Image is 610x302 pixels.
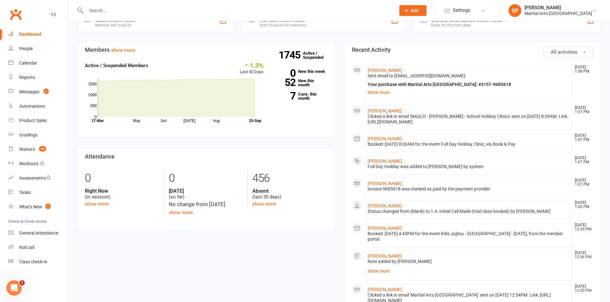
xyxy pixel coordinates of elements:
a: Messages 2 [8,85,68,99]
div: Status changed from (blank) to 1-A: Initial Call Made (trial class booked) by [PERSON_NAME] [368,209,569,214]
span: Settings [453,3,470,18]
strong: Right Now [85,188,159,194]
a: show more [368,267,569,275]
strong: Active / Suspended Members [85,63,148,68]
div: Member self check-in [95,23,135,27]
div: Messages [19,89,39,94]
div: Calendar [19,60,37,66]
div: Product Sales [19,118,47,123]
a: show more [169,210,193,215]
a: [PERSON_NAME] [368,159,402,164]
a: 0New this week [273,69,326,74]
div: (so far) [169,188,242,200]
div: What's New [19,204,42,209]
div: Dashboard [19,32,41,37]
a: Reports [8,70,68,85]
div: Booked: [DATE] 4:45PM for the event Kids Jujitsu - [GEOGRAPHIC_DATA] - [DATE], from the member po... [368,231,569,242]
span: 1 [45,204,51,209]
time: [DATE] 12:55 PM [572,284,593,293]
strong: Absent [252,188,326,194]
div: Invoice 9685618 was marked as paid by the payment provider [368,186,569,192]
time: [DATE] 1:08 PM [572,65,593,74]
div: Automations [19,104,45,109]
a: [PERSON_NAME] [368,253,402,259]
a: Workouts [8,157,68,171]
div: Workouts [19,161,38,166]
div: 456 [252,169,326,188]
a: Calendar [8,56,68,70]
a: Waivers 54 [8,142,68,157]
a: Assessments [8,171,68,185]
div: 0 [85,169,159,188]
div: Note added by [PERSON_NAME] [368,259,569,264]
a: Dashboard [8,27,68,42]
div: 0 [169,169,242,188]
div: Reports [19,75,35,80]
a: [PERSON_NAME] [368,108,402,113]
div: Waivers [19,147,35,152]
div: Assessments [19,175,51,181]
a: [PERSON_NAME] [368,181,402,186]
iframe: Intercom live chat [6,280,22,296]
div: Staff check-in for members [260,23,306,27]
time: [DATE] 1:07 PM [572,156,593,164]
strong: 1745 [279,50,303,60]
div: SP [508,4,521,17]
h3: Members [85,47,326,53]
div: [PERSON_NAME] [525,5,592,11]
div: Last 30 Days [240,62,264,75]
span: Add [411,8,419,13]
a: 1745Active / Suspended [303,46,331,64]
a: [PERSON_NAME] [368,203,402,208]
div: Clicked a link in email 'MAQLD - [PERSON_NAME] - School Holiday Clinics' sent on [DATE] 8:39AM. L... [368,114,569,125]
strong: 7 [273,91,296,101]
a: show more [111,47,135,53]
input: Search... [84,6,391,15]
a: Roll call [8,240,68,255]
a: show more [252,201,276,207]
div: Your purchase with Martial Arts [GEOGRAPHIC_DATA]: #3157-9685618 [368,82,569,87]
time: [DATE] 12:59 PM [572,223,593,231]
a: 52New this month [273,79,326,87]
a: People [8,42,68,56]
time: [DATE] 1:00 PM [572,201,593,209]
a: [PERSON_NAME] [368,136,402,141]
div: General attendance [19,230,58,236]
a: [PERSON_NAME] [368,287,402,292]
h3: Recent Activity [352,47,593,53]
strong: 52 [273,78,296,87]
h3: Attendance [85,153,326,160]
a: show more [368,88,569,97]
a: 7Canx. this month [273,92,326,100]
a: General attendance kiosk mode [8,226,68,240]
a: Class kiosk mode [8,255,68,269]
a: [PERSON_NAME] [368,68,402,73]
span: Sent email to [EMAIL_ADDRESS][DOMAIN_NAME] [368,73,465,78]
span: All activities [551,49,577,55]
div: People [19,46,33,51]
a: Automations [8,99,68,113]
div: Gradings [19,132,37,137]
div: Martial Arts [GEOGRAPHIC_DATA] [525,11,592,16]
button: Add [399,5,427,16]
span: 2 [44,89,49,94]
a: Clubworx [8,6,24,22]
a: show more [85,201,109,207]
span: 54 [39,146,46,151]
a: Product Sales [8,113,68,128]
div: Great for the front desk [431,23,502,27]
div: (last 30 days) [252,188,326,200]
div: Roll call [19,245,34,250]
time: [DATE] 1:07 PM [572,106,593,114]
div: 1.3% [240,62,264,69]
div: Full Day Holiday was added to [PERSON_NAME] by system [368,164,569,169]
div: No change from [DATE] [169,200,242,209]
div: Tasks [19,190,31,195]
time: [DATE] 1:07 PM [572,178,593,187]
div: Class check-in [19,259,47,264]
a: Tasks [8,185,68,200]
div: (in session) [85,188,159,200]
a: What's New1 [8,200,68,214]
a: [PERSON_NAME] [368,226,402,231]
div: Booked: [DATE] 8:00AM for the event Full Day Holiday Clinic, via Book & Pay [368,142,569,147]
